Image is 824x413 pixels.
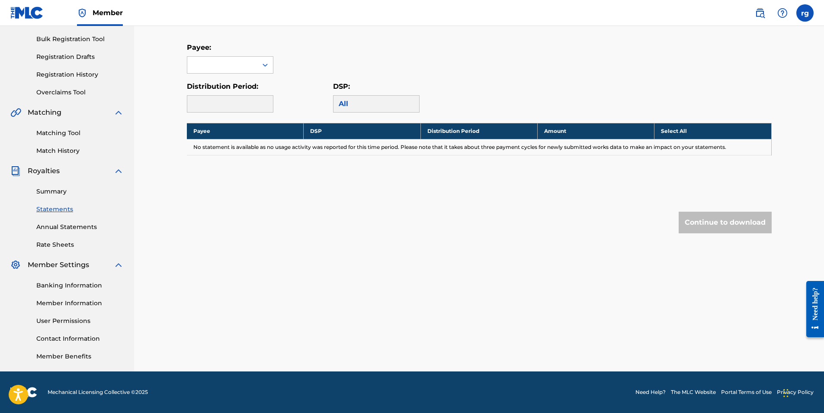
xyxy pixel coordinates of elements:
[36,281,124,290] a: Banking Information
[36,70,124,79] a: Registration History
[10,6,44,19] img: MLC Logo
[783,380,789,406] div: Drag
[635,388,666,396] a: Need Help?
[10,166,21,176] img: Royalties
[36,316,124,326] a: User Permissions
[113,260,124,270] img: expand
[187,139,772,155] td: No statement is available as no usage activity was reported for this time period. Please note tha...
[113,107,124,118] img: expand
[36,52,124,61] a: Registration Drafts
[187,43,211,52] label: Payee:
[36,352,124,361] a: Member Benefits
[10,387,37,397] img: logo
[420,123,537,139] th: Distribution Period
[755,8,765,18] img: search
[187,123,304,139] th: Payee
[36,299,124,308] a: Member Information
[36,88,124,97] a: Overclaims Tool
[10,107,21,118] img: Matching
[36,205,124,214] a: Statements
[537,123,654,139] th: Amount
[77,8,87,18] img: Top Rightsholder
[751,4,769,22] a: Public Search
[28,260,89,270] span: Member Settings
[48,388,148,396] span: Mechanical Licensing Collective © 2025
[800,274,824,344] iframe: Resource Center
[36,129,124,138] a: Matching Tool
[671,388,716,396] a: The MLC Website
[333,82,350,90] label: DSP:
[36,240,124,249] a: Rate Sheets
[36,35,124,44] a: Bulk Registration Tool
[28,166,60,176] span: Royalties
[28,107,61,118] span: Matching
[796,4,814,22] div: User Menu
[93,8,123,18] span: Member
[36,223,124,232] a: Annual Statements
[36,146,124,155] a: Match History
[187,82,258,90] label: Distribution Period:
[10,260,21,270] img: Member Settings
[777,8,788,18] img: help
[777,388,814,396] a: Privacy Policy
[781,371,824,413] iframe: Chat Widget
[654,123,771,139] th: Select All
[304,123,420,139] th: DSP
[36,187,124,196] a: Summary
[721,388,772,396] a: Portal Terms of Use
[113,166,124,176] img: expand
[774,4,791,22] div: Help
[36,334,124,343] a: Contact Information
